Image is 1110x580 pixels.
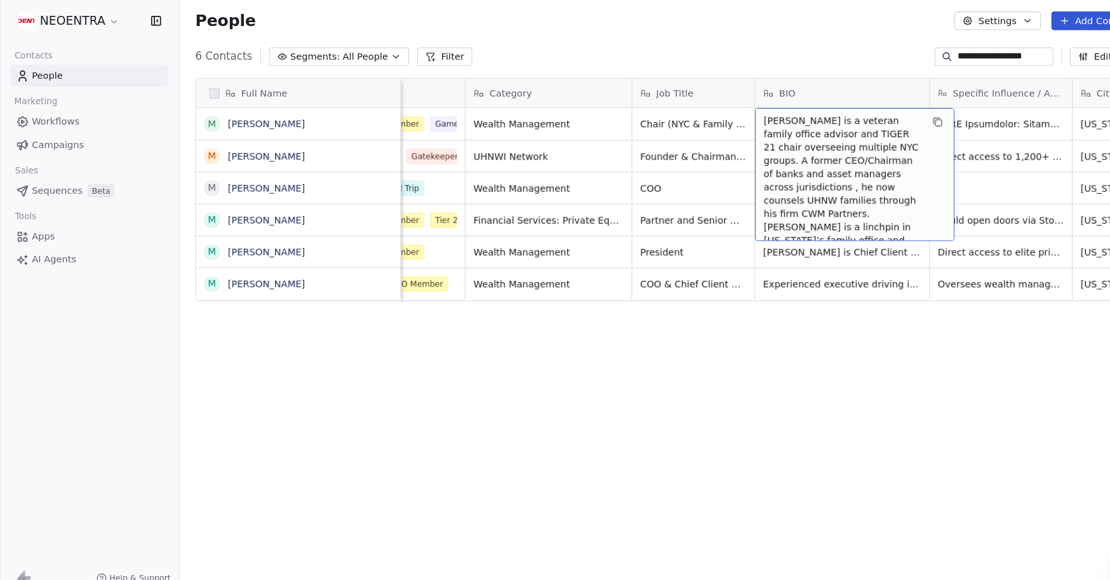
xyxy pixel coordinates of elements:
[30,180,79,193] span: Sequences
[911,87,1017,100] span: Specific Influence / Access
[10,242,161,263] a: AI Agents
[10,176,161,197] a: SequencesBeta
[84,180,109,193] span: Beta
[612,269,714,282] span: COO & Chief Client Officer, Bessemer Trust
[1005,15,1095,33] button: Add Contacts
[92,552,163,562] a: Help & Support
[277,52,325,65] span: Segments:
[9,201,40,220] span: Tools
[745,87,761,100] span: BIO
[10,220,161,241] a: Apps
[453,116,596,129] span: Wealth Management
[231,87,275,100] span: Full Name
[612,239,714,252] span: President
[10,110,161,131] a: Workflows
[199,116,206,130] div: M
[897,116,1017,129] span: LORE Ipsumdolor: Sitame conse ADI ELITS 98 doeius (TEM 3, 85, 94) inci u Labore Etdolo magna , al...
[612,178,714,191] span: COO
[897,269,1017,282] span: Oversees wealth management for UHNW families; deep elite financial connections
[612,147,714,160] span: Founder & Chairman, Tiger 21
[370,268,429,283] span: YPO Member
[897,239,1017,252] span: Direct access to elite private wealth families, top-tier advisors, and estate planning infrastruc...
[1048,87,1066,100] span: City
[605,79,721,107] div: Job Title
[468,87,509,100] span: Category
[399,50,451,67] button: Filter
[199,177,206,191] div: M
[218,210,291,220] a: [PERSON_NAME]
[30,246,73,259] span: AI Agents
[38,16,101,32] span: NEOENTRA
[1023,50,1095,67] button: Edit View
[453,178,596,191] span: Wealth Management
[218,149,291,159] a: [PERSON_NAME]
[199,269,206,282] div: M
[730,269,881,282] span: Experienced executive driving innovation in private wealth management; former YPO NYC Chair
[897,208,1017,221] span: Could open doors via Stonepeak LPs, BlackRock alumni, or elite family offices exposed to infrastr...
[411,207,443,222] span: Tier 2
[105,552,163,562] span: Help & Support
[18,17,33,32] img: Additional.svg
[218,240,291,250] a: [PERSON_NAME]
[30,136,80,149] span: Campaigns
[612,116,714,129] span: Chair (NYC & Family Office), TIGER 21, CEO, CWM Family Office Advisors
[199,147,206,160] div: M
[730,113,881,367] span: [PERSON_NAME] is a veteran family office advisor and TIGER 21 chair overseeing multiple NYC group...
[445,79,604,107] div: Category
[30,114,76,127] span: Workflows
[187,15,244,34] span: People
[8,91,60,111] span: Marketing
[411,115,479,130] span: Game Changer
[453,269,596,282] span: Wealth Management
[8,48,56,67] span: Contacts
[913,15,994,33] button: Settings
[627,87,663,100] span: Job Title
[389,146,443,161] span: Gatekeeper
[30,70,60,83] span: People
[199,238,206,252] div: M
[199,208,206,221] div: M
[187,51,241,66] span: 6 Contacts
[10,132,161,153] a: Campaigns
[897,147,1017,160] span: Direct access to 1,200+ members controlling over $150B+ in personal assets
[218,271,291,281] a: [PERSON_NAME]
[453,208,596,221] span: Financial Services: Private Equity and Venture Capital
[15,13,117,35] button: NEOENTRA
[10,66,161,87] a: People
[218,179,291,189] a: [PERSON_NAME]
[889,79,1025,107] div: Specific Influence / Access
[612,208,714,221] span: Partner and Senior Managing Director
[9,158,42,177] span: Sales
[1067,537,1097,567] div: Open Intercom Messenger
[328,52,371,65] span: All People
[187,107,384,559] div: grid
[187,79,383,107] div: Full Name
[453,147,596,160] span: UHNWI Network
[218,118,291,128] a: [PERSON_NAME]
[730,239,881,252] span: [PERSON_NAME] is Chief Client Officer and Chief Operating Officer at Bessemer Trust. In this role...
[30,224,53,237] span: Apps
[722,79,888,107] div: BIO
[453,239,596,252] span: Wealth Management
